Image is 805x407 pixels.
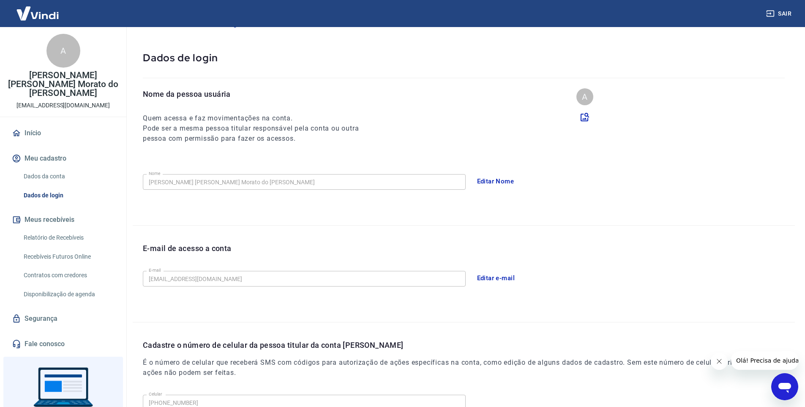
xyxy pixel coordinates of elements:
button: Editar e-mail [472,269,520,287]
button: Meus recebíveis [10,210,116,229]
p: [EMAIL_ADDRESS][DOMAIN_NAME] [16,101,110,110]
p: Dados de login [143,51,785,64]
iframe: Botão para abrir a janela de mensagens [771,373,798,400]
p: E-mail de acesso a conta [143,243,232,254]
span: Olá! Precisa de ajuda? [5,6,71,13]
button: Meu cadastro [10,149,116,168]
h6: É o número de celular que receberá SMS com códigos para autorização de ações específicas na conta... [143,358,795,378]
label: Celular [149,391,162,397]
a: Início [10,124,116,142]
a: Relatório de Recebíveis [20,229,116,246]
label: Nome [149,170,161,177]
h6: Quem acessa e faz movimentações na conta. [143,113,374,123]
a: Contratos com credores [20,267,116,284]
p: [PERSON_NAME] [PERSON_NAME] Morato do [PERSON_NAME] [7,71,120,98]
a: Dados de login [20,187,116,204]
h6: Pode ser a mesma pessoa titular responsável pela conta ou outra pessoa com permissão para fazer o... [143,123,374,144]
a: Recebíveis Futuros Online [20,248,116,265]
button: Sair [764,6,795,22]
a: Segurança [10,309,116,328]
a: Disponibilização de agenda [20,286,116,303]
p: Cadastre o número de celular da pessoa titular da conta [PERSON_NAME] [143,339,795,351]
iframe: Mensagem da empresa [731,351,798,370]
p: Nome da pessoa usuária [143,88,374,100]
a: Fale conosco [10,335,116,353]
button: Editar Nome [472,172,519,190]
iframe: Fechar mensagem [711,353,728,370]
img: Vindi [10,0,65,26]
label: E-mail [149,267,161,273]
div: A [46,34,80,68]
a: Dados da conta [20,168,116,185]
div: A [576,88,593,105]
